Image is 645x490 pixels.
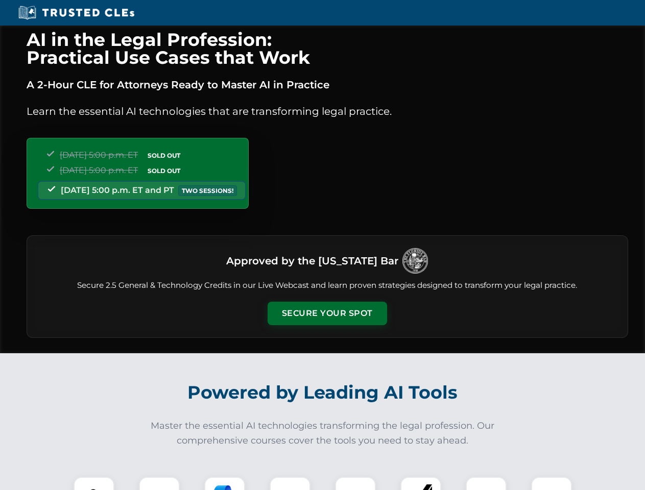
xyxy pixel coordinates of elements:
p: Master the essential AI technologies transforming the legal profession. Our comprehensive courses... [144,419,501,448]
p: A 2-Hour CLE for Attorneys Ready to Master AI in Practice [27,77,628,93]
p: Secure 2.5 General & Technology Credits in our Live Webcast and learn proven strategies designed ... [39,280,615,291]
span: SOLD OUT [144,165,184,176]
img: Trusted CLEs [15,5,137,20]
p: Learn the essential AI technologies that are transforming legal practice. [27,103,628,119]
button: Secure Your Spot [268,302,387,325]
h3: Approved by the [US_STATE] Bar [226,252,398,270]
h2: Powered by Leading AI Tools [40,375,606,410]
img: Logo [402,248,428,274]
span: [DATE] 5:00 p.m. ET [60,150,138,160]
span: [DATE] 5:00 p.m. ET [60,165,138,175]
span: SOLD OUT [144,150,184,161]
h1: AI in the Legal Profession: Practical Use Cases that Work [27,31,628,66]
